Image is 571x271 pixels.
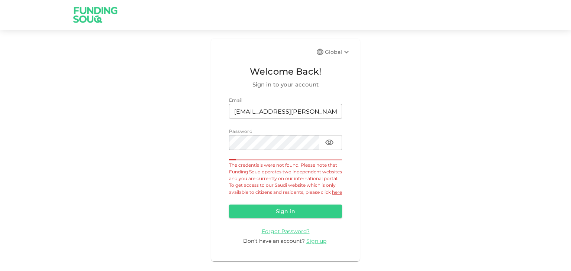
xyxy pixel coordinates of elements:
[229,128,252,134] span: Password
[229,205,342,218] button: Sign in
[306,238,326,244] span: Sign up
[229,65,342,79] span: Welcome Back!
[229,135,319,150] input: password
[229,80,342,89] span: Sign in to your account
[332,189,342,195] a: here
[243,238,305,244] span: Don’t have an account?
[229,104,342,119] input: email
[229,162,342,195] span: The credentials were not found. Please note that Funding Souq operates two independent websites a...
[229,97,242,103] span: Email
[325,48,351,56] div: Global
[262,228,310,235] a: Forgot Password?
